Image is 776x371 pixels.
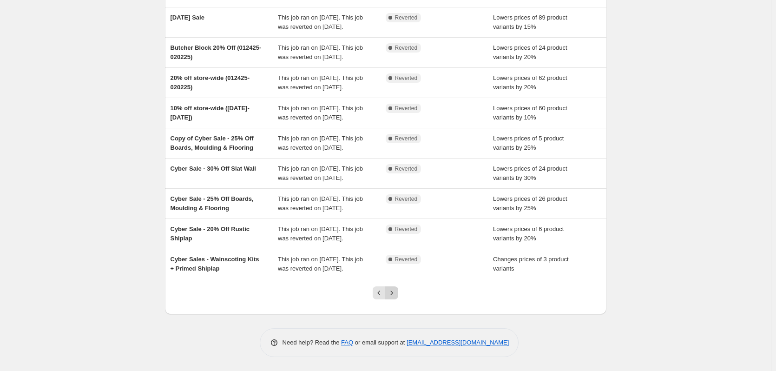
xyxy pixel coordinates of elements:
[493,105,567,121] span: Lowers prices of 60 product variants by 10%
[395,14,418,21] span: Reverted
[171,195,254,212] span: Cyber Sale - 25% Off Boards, Moulding & Flooring
[395,135,418,142] span: Reverted
[493,165,567,181] span: Lowers prices of 24 product variants by 30%
[493,44,567,60] span: Lowers prices of 24 product variants by 20%
[278,165,363,181] span: This job ran on [DATE]. This job was reverted on [DATE].
[395,74,418,82] span: Reverted
[171,165,256,172] span: Cyber Sale - 30% Off Slat Wall
[278,105,363,121] span: This job ran on [DATE]. This job was reverted on [DATE].
[171,105,250,121] span: 10% off store-wide ([DATE]-[DATE])
[341,339,353,346] a: FAQ
[493,256,569,272] span: Changes prices of 3 product variants
[385,286,398,299] button: Next
[171,225,250,242] span: Cyber Sale - 20% Off Rustic Shiplap
[493,225,564,242] span: Lowers prices of 6 product variants by 20%
[395,44,418,52] span: Reverted
[278,14,363,30] span: This job ran on [DATE]. This job was reverted on [DATE].
[278,256,363,272] span: This job ran on [DATE]. This job was reverted on [DATE].
[395,165,418,172] span: Reverted
[373,286,398,299] nav: Pagination
[171,256,259,272] span: Cyber Sales - Wainscoting Kits + Primed Shiplap
[171,74,250,91] span: 20% off store-wide (012425-020225)
[171,14,204,21] span: [DATE] Sale
[493,74,567,91] span: Lowers prices of 62 product variants by 20%
[353,339,407,346] span: or email support at
[278,135,363,151] span: This job ran on [DATE]. This job was reverted on [DATE].
[493,195,567,212] span: Lowers prices of 26 product variants by 25%
[171,44,262,60] span: Butcher Block 20% Off (012425-020225)
[283,339,342,346] span: Need help? Read the
[278,44,363,60] span: This job ran on [DATE]. This job was reverted on [DATE].
[395,225,418,233] span: Reverted
[171,135,254,151] span: Copy of Cyber Sale - 25% Off Boards, Moulding & Flooring
[395,195,418,203] span: Reverted
[407,339,509,346] a: [EMAIL_ADDRESS][DOMAIN_NAME]
[278,74,363,91] span: This job ran on [DATE]. This job was reverted on [DATE].
[278,195,363,212] span: This job ran on [DATE]. This job was reverted on [DATE].
[278,225,363,242] span: This job ran on [DATE]. This job was reverted on [DATE].
[493,135,564,151] span: Lowers prices of 5 product variants by 25%
[493,14,567,30] span: Lowers prices of 89 product variants by 15%
[373,286,386,299] button: Previous
[395,256,418,263] span: Reverted
[395,105,418,112] span: Reverted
